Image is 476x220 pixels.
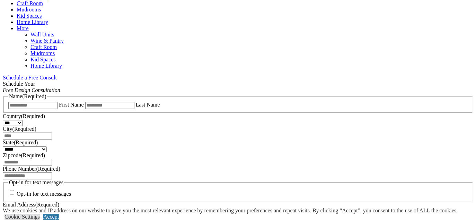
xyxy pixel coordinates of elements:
a: Mudrooms [30,50,55,56]
label: Phone Number [3,166,60,172]
a: Wine & Pantry [30,38,64,44]
a: More menu text will display only on big screen [17,25,29,31]
label: City [3,126,36,132]
em: Free Design Consultation [3,87,60,93]
span: (Required) [22,93,46,99]
legend: Opt-in for text messages [8,179,64,186]
label: Country [3,113,45,119]
a: Kid Spaces [30,57,55,62]
label: First Name [59,102,84,108]
div: We use cookies and IP address on our website to give you the most relevant experience by remember... [3,208,458,214]
span: Schedule Your [3,81,60,93]
span: (Required) [12,126,36,132]
a: Kid Spaces [17,13,42,19]
span: (Required) [14,139,38,145]
a: Craft Room [17,0,43,6]
a: Wall Units [30,32,54,37]
a: Schedule a Free Consult (opens a dropdown menu) [3,75,57,81]
label: Email Address [3,202,59,208]
label: Last Name [136,102,160,108]
label: State [3,139,38,145]
a: Mudrooms [17,7,41,12]
span: (Required) [35,202,59,208]
label: Zipcode [3,152,45,158]
a: Home Library [30,63,62,69]
span: (Required) [21,152,45,158]
span: (Required) [36,166,60,172]
a: Cookie Settings [5,214,40,220]
label: Opt-in for text messages [17,191,71,197]
a: Accept [43,214,59,220]
a: Craft Room [30,44,57,50]
a: Home Library [17,19,48,25]
legend: Name [8,93,47,100]
span: (Required) [21,113,45,119]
